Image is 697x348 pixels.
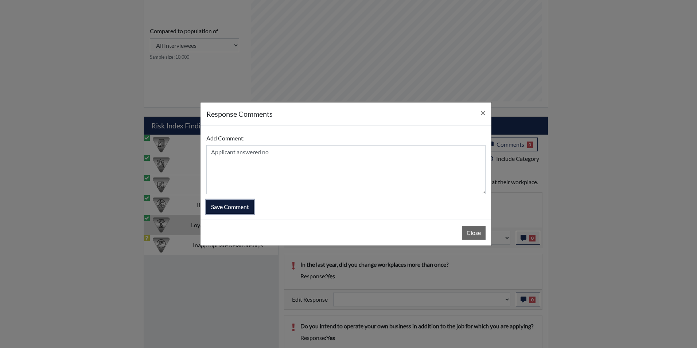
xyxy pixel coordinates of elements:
button: Close [475,103,491,123]
button: Close [462,226,486,240]
button: Save Comment [206,200,254,214]
label: Add Comment: [206,131,245,145]
h5: response Comments [206,108,273,119]
span: × [480,107,486,118]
